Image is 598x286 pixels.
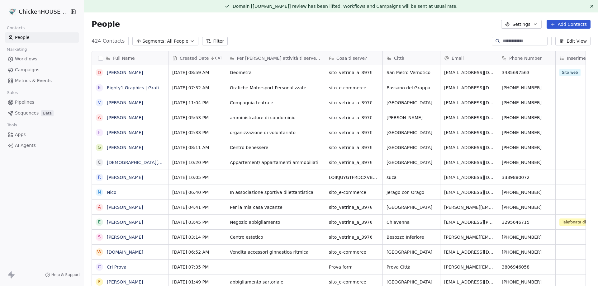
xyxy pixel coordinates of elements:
[329,279,379,285] span: sito_e-commerce
[444,144,494,151] span: [EMAIL_ADDRESS][DOMAIN_NAME]
[329,85,379,91] span: sito_e-commerce
[444,249,494,255] span: [EMAIL_ADDRESS][DOMAIN_NAME]
[444,234,494,240] span: [PERSON_NAME][EMAIL_ADDRESS][PERSON_NAME][DOMAIN_NAME]
[15,77,52,84] span: Metrics & Events
[92,37,125,45] span: 424 Contacts
[444,279,494,285] span: [EMAIL_ADDRESS][DOMAIN_NAME]
[172,129,222,136] span: [DATE] 02:33 PM
[45,272,80,277] a: Help & Support
[41,110,54,116] span: Beta
[387,129,436,136] span: [GEOGRAPHIC_DATA]
[501,20,541,29] button: Settings
[107,70,143,75] a: [PERSON_NAME]
[387,264,436,270] span: Prova Città
[98,264,101,270] div: C
[4,120,20,130] span: Tools
[98,219,101,225] div: E
[226,51,325,65] div: Per [PERSON_NAME] attività ti serve il sito?
[98,189,101,195] div: N
[142,38,166,45] span: Segments:
[51,272,80,277] span: Help & Support
[444,219,494,225] span: [EMAIL_ADDRESS][PERSON_NAME][DOMAIN_NAME]
[98,279,101,285] div: F
[98,99,101,106] div: V
[329,129,379,136] span: sito_vetrina_a_397€
[107,235,143,240] a: [PERSON_NAME]
[329,204,379,210] span: sito_vetrina_a_397€
[387,234,436,240] span: Besozzo Inferiore
[15,99,34,105] span: Pipelines
[230,100,321,106] span: Compagnia teatrale
[387,249,436,255] span: [GEOGRAPHIC_DATA]
[107,220,143,225] a: [PERSON_NAME]
[5,140,79,151] a: AI Agents
[15,110,39,116] span: Sequences
[387,115,436,121] span: [PERSON_NAME]
[547,20,591,29] button: Add Contacts
[5,97,79,107] a: Pipelines
[559,218,597,226] span: Telefonata diretta
[215,56,222,61] span: CAT
[98,174,101,181] div: R
[172,204,222,210] span: [DATE] 04:41 PM
[509,55,542,61] span: Phone Number
[502,129,552,136] span: [PHONE_NUMBER]
[444,159,494,166] span: [EMAIL_ADDRESS][DOMAIN_NAME]
[98,129,101,136] div: F
[98,84,101,91] div: E
[230,69,321,76] span: Geometra
[168,51,226,65] div: Created DateCAT
[329,144,379,151] span: sito_vetrina_a_397€
[230,219,321,225] span: Negozio abbigliamento
[444,115,494,121] span: [EMAIL_ADDRESS][DOMAIN_NAME]
[502,100,552,106] span: [PHONE_NUMBER]
[452,55,464,61] span: Email
[444,264,494,270] span: [PERSON_NAME][EMAIL_ADDRESS][DOMAIN_NAME]
[5,76,79,86] a: Metrics & Events
[230,204,321,210] span: Per la mia casa vacanze
[336,55,367,61] span: Cosa ti serve?
[4,45,30,54] span: Marketing
[329,189,379,195] span: sito_e-commerce
[440,51,498,65] div: Email
[230,249,321,255] span: Vendita accessori ginnastica ritmica
[107,100,143,105] a: [PERSON_NAME]
[5,54,79,64] a: Workflows
[329,174,379,181] span: LOIKJUYGTFRDCXVBNM
[502,219,552,225] span: 3295646715
[202,37,228,45] button: Filter
[92,51,168,65] div: Full Name
[107,160,192,165] a: [DEMOGRAPHIC_DATA][PERSON_NAME]
[92,20,120,29] span: People
[230,129,321,136] span: organizzazione di volontariato
[172,279,222,285] span: [DATE] 01:49 PM
[107,190,116,195] a: Nico
[444,174,494,181] span: [EMAIL_ADDRESS][DOMAIN_NAME]
[329,115,379,121] span: sito_vetrina_a_397€
[172,174,222,181] span: [DATE] 10:05 PM
[502,279,552,285] span: [PHONE_NUMBER]
[98,204,101,210] div: A
[502,204,552,210] span: [PHONE_NUMBER]
[5,65,79,75] a: Campaigns
[237,55,321,61] span: Per [PERSON_NAME] attività ti serve il sito?
[172,234,222,240] span: [DATE] 03:14 PM
[19,8,69,16] span: ChickenHOUSE sas
[98,114,101,121] div: A
[172,159,222,166] span: [DATE] 10:20 PM
[329,249,379,255] span: sito_e-commerce
[230,189,321,195] span: In associazione sportiva dilettantistica
[559,69,581,76] span: Sito web
[329,159,379,166] span: sito_vetrina_a_397€
[444,85,494,91] span: [EMAIL_ADDRESS][DOMAIN_NAME]
[98,69,101,76] div: D
[172,219,222,225] span: [DATE] 03:45 PM
[329,100,379,106] span: sito_vetrina_a_397€
[387,100,436,106] span: [GEOGRAPHIC_DATA]
[383,51,440,65] div: Città
[444,129,494,136] span: [EMAIL_ADDRESS][DOMAIN_NAME]
[502,159,552,166] span: [PHONE_NUMBER]
[4,88,21,97] span: Sales
[98,159,101,166] div: C
[15,142,36,149] span: AI Agents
